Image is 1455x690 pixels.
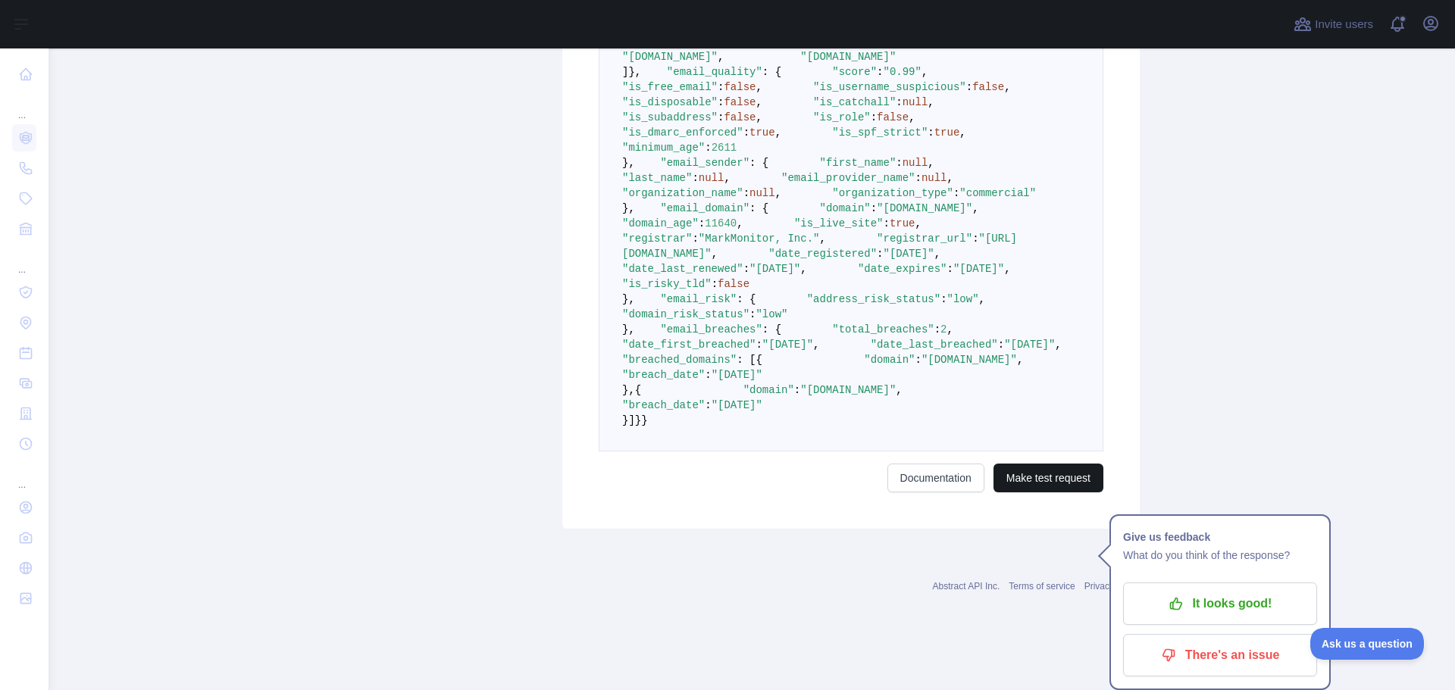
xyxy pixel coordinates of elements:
span: : { [762,323,781,336]
span: , [737,217,743,229]
span: , [959,126,965,139]
span: "[DATE]" [712,399,762,411]
span: false [724,81,756,93]
span: : [718,81,724,93]
span: : [705,399,711,411]
span: "[DATE]" [712,369,762,381]
span: "[DATE]" [883,248,934,260]
span: , [979,293,985,305]
a: Abstract API Inc. [933,581,1000,592]
span: : { [749,202,768,214]
span: : [749,308,756,320]
span: "email_quality" [667,66,762,78]
span: , [712,248,718,260]
span: "low" [947,293,979,305]
div: ... [12,245,36,276]
span: "commercial" [959,187,1036,199]
div: ... [12,91,36,121]
span: }, [622,384,635,396]
span: "is_live_site" [794,217,884,229]
span: "last_name" [622,172,692,184]
span: "[DATE]" [953,263,1004,275]
span: : [699,217,705,229]
span: } [635,414,641,426]
span: , [947,172,953,184]
span: "email_risk" [660,293,737,305]
span: "score" [832,66,877,78]
span: : [871,202,877,214]
span: : [743,263,749,275]
iframe: Toggle Customer Support [1310,628,1425,660]
span: "organization_name" [622,187,743,199]
span: "is_risky_tld" [622,278,712,290]
a: Privacy policy [1084,581,1140,592]
span: : { [737,293,756,305]
span: "domain_age" [622,217,699,229]
span: , [1004,81,1010,93]
span: ] [628,414,634,426]
span: "is_role" [813,111,871,123]
span: , [813,339,819,351]
span: "breach_date" [622,399,705,411]
span: : [915,354,921,366]
span: : [712,278,718,290]
span: : [953,187,959,199]
span: , [819,233,825,245]
span: }, [622,157,635,169]
span: : [896,96,902,108]
span: : [947,263,953,275]
a: Terms of service [1009,581,1075,592]
span: 2 [940,323,947,336]
span: : [705,142,711,154]
span: , [896,384,902,396]
span: "is_disposable" [622,96,718,108]
a: Documentation [887,464,984,492]
span: null [903,96,928,108]
span: "[DOMAIN_NAME]" [877,202,972,214]
span: "date_registered" [768,248,877,260]
span: }, [622,323,635,336]
span: "[DOMAIN_NAME]" [622,51,718,63]
span: , [756,111,762,123]
span: , [915,217,921,229]
span: : [743,126,749,139]
span: , [718,51,724,63]
button: Make test request [993,464,1103,492]
span: : { [762,66,781,78]
span: , [928,157,934,169]
span: : [743,187,749,199]
span: "[DATE]" [749,263,800,275]
span: "is_free_email" [622,81,718,93]
span: }, [628,66,641,78]
span: : [718,96,724,108]
span: "domain" [864,354,915,366]
span: false [724,111,756,123]
span: }, [622,202,635,214]
span: : [915,172,921,184]
span: , [1004,263,1010,275]
span: null [903,157,928,169]
span: , [756,81,762,93]
span: "email_breaches" [660,323,762,336]
span: "date_last_renewed" [622,263,743,275]
span: "is_username_suspicious" [813,81,966,93]
span: } [641,414,647,426]
span: "email_sender" [660,157,749,169]
span: , [928,96,934,108]
button: Invite users [1291,12,1376,36]
span: "date_last_breached" [871,339,998,351]
span: "breach_date" [622,369,705,381]
span: null [921,172,947,184]
span: "is_subaddress" [622,111,718,123]
span: Invite users [1315,16,1373,33]
span: , [775,187,781,199]
span: ] [622,66,628,78]
span: "minimum_age" [622,142,705,154]
span: "domain" [743,384,794,396]
span: false [724,96,756,108]
span: "registrar" [622,233,692,245]
span: : [692,233,698,245]
span: "MarkMonitor, Inc." [699,233,820,245]
span: : [794,384,800,396]
h1: Give us feedback [1123,528,1317,546]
